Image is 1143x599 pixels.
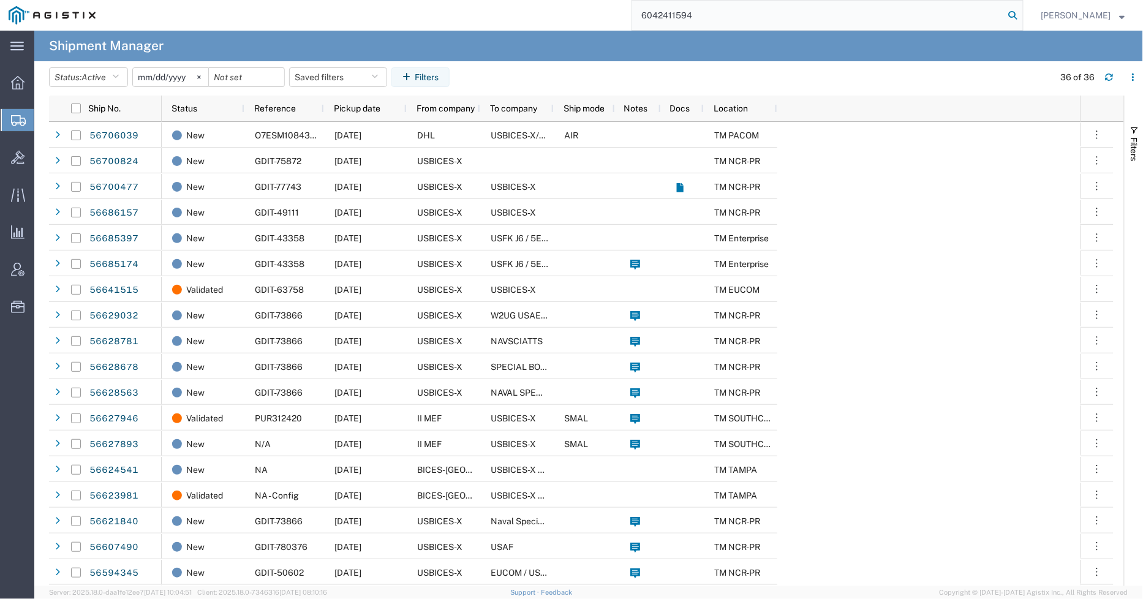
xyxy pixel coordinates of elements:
[714,285,760,295] span: TM EUCOM
[714,413,777,423] span: TM SOUTHCOM
[491,130,562,140] span: USBICES-X/APIIN
[255,516,303,526] span: GDIT-73866
[334,208,361,217] span: 09/03/2025
[417,465,533,475] span: BICES-TAMPA
[89,486,139,506] a: 56623981
[255,285,304,295] span: GDIT-63758
[89,435,139,454] a: 56627893
[186,380,205,405] span: New
[89,178,139,197] a: 56700477
[714,388,760,397] span: TM NCR-PR
[255,542,307,552] span: GDIT-780376
[81,72,106,82] span: Active
[417,233,462,243] span: USBICES-X
[89,126,139,146] a: 56706039
[417,542,462,552] span: USBICES-X
[1061,71,1095,84] div: 36 of 36
[334,388,361,397] span: 08/27/2025
[564,104,605,113] span: Ship mode
[89,255,139,274] a: 56685174
[334,516,361,526] span: 08/27/2025
[670,104,690,113] span: Docs
[186,560,205,586] span: New
[255,491,299,500] span: NA - Config
[255,156,301,166] span: GDIT-75872
[255,439,271,449] span: N/A
[491,285,536,295] span: USBICES-X
[564,439,588,449] span: SMAL
[1041,9,1111,22] span: Andrew Wacyra
[133,68,208,86] input: Not set
[89,281,139,300] a: 56641515
[491,182,536,192] span: USBICES-X
[714,208,760,217] span: TM NCR-PR
[417,104,475,113] span: From company
[564,413,588,423] span: SMAL
[186,431,205,457] span: New
[89,538,139,557] a: 56607490
[334,336,361,346] span: 08/27/2025
[89,358,139,377] a: 56628678
[334,233,361,243] span: 09/02/2025
[89,409,139,429] a: 56627946
[334,542,361,552] span: 08/26/2025
[714,465,757,475] span: TM TAMPA
[491,233,591,243] span: USFK J6 / 5EK325 KOAM
[714,491,757,500] span: TM TAMPA
[89,383,139,403] a: 56628563
[186,122,205,148] span: New
[172,104,197,113] span: Status
[491,259,591,269] span: USFK J6 / 5EK325 KOAM
[417,439,442,449] span: II MEF
[714,130,759,140] span: TM PACOM
[564,130,578,140] span: AIR
[334,285,361,295] span: 08/29/2025
[255,336,303,346] span: GDIT-73866
[334,413,361,423] span: 08/27/2025
[334,491,361,500] span: 08/27/2025
[186,303,205,328] span: New
[491,311,630,320] span: W2UG USAE SP OPS CMD EUROPE
[255,311,303,320] span: GDIT-73866
[491,362,636,372] span: SPECIAL BOAT TEAM TWENTY TWO
[255,182,301,192] span: GDIT-77743
[417,568,462,578] span: USBICES-X
[714,542,760,552] span: TM NCR-PR
[491,336,543,346] span: NAVSCIATTS
[186,483,223,508] span: Validated
[491,516,621,526] span: Naval Special Warfare Command
[49,31,164,61] h4: Shipment Manager
[255,465,268,475] span: NA
[417,156,462,166] span: USBICES-X
[186,457,205,483] span: New
[49,589,192,596] span: Server: 2025.18.0-daa1fe12ee7
[334,182,361,192] span: 09/03/2025
[1130,137,1139,161] span: Filters
[491,439,536,449] span: USBICES-X
[255,388,303,397] span: GDIT-73866
[491,208,536,217] span: USBICES-X
[491,413,536,423] span: USBICES-X
[255,568,304,578] span: GDIT-50602
[417,413,442,423] span: II MEF
[714,516,760,526] span: TM NCR-PR
[186,200,205,225] span: New
[89,461,139,480] a: 56624541
[511,589,541,596] a: Support
[89,229,139,249] a: 56685397
[209,68,284,86] input: Not set
[417,516,462,526] span: USBICES-X
[89,512,139,532] a: 56621840
[254,104,296,113] span: Reference
[89,306,139,326] a: 56629032
[491,491,573,500] span: USBICES-X Logistics
[714,104,748,113] span: Location
[334,465,361,475] span: 08/27/2025
[417,362,462,372] span: USBICES-X
[417,259,462,269] span: USBICES-X
[89,152,139,171] a: 56700824
[417,208,462,217] span: USBICES-X
[255,130,323,140] span: O7ESM1084305,
[334,104,380,113] span: Pickup date
[714,156,760,166] span: TM NCR-PR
